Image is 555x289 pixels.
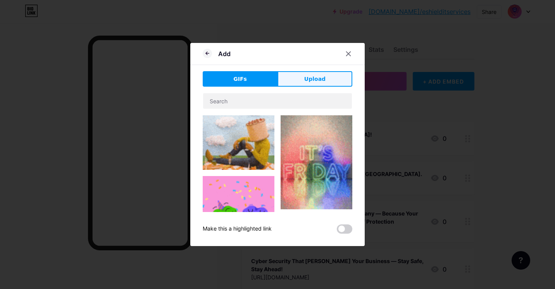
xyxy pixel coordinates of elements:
[233,75,247,83] span: GIFs
[203,115,274,170] img: Gihpy
[304,75,326,83] span: Upload
[203,93,352,109] input: Search
[277,71,352,87] button: Upload
[203,224,272,234] div: Make this a highlighted link
[281,115,352,209] img: Gihpy
[203,176,274,248] img: Gihpy
[203,71,277,87] button: GIFs
[218,49,231,58] div: Add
